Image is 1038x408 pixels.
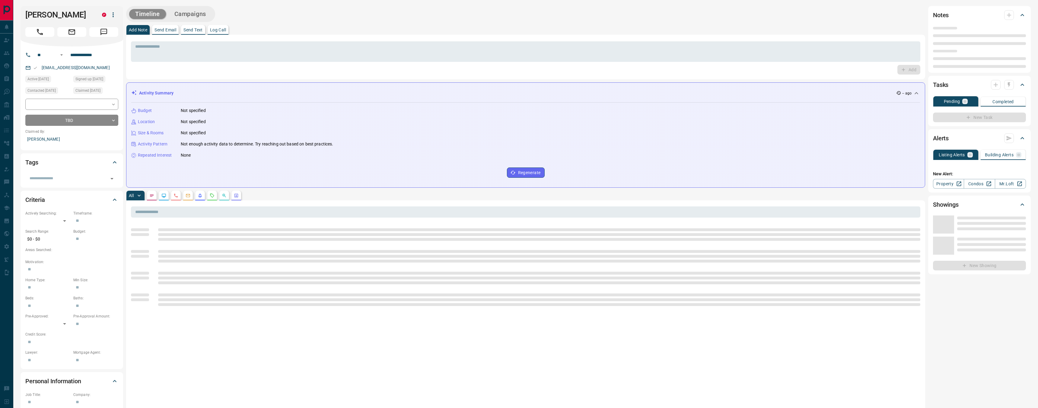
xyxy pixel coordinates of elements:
a: Property [933,179,964,189]
p: Activity Summary [139,90,174,96]
button: Regenerate [507,167,545,178]
div: Activity Summary-- ago [131,88,920,99]
p: Budget: [73,229,118,234]
span: Signed up [DATE] [75,76,103,82]
p: Mortgage Agent: [73,350,118,355]
span: Message [89,27,118,37]
svg: Lead Browsing Activity [161,193,166,198]
div: Tasks [933,78,1026,92]
div: Fri Sep 12 2025 [73,76,118,84]
p: Completed [992,100,1014,104]
p: Timeframe: [73,211,118,216]
h2: Showings [933,200,959,209]
p: Motivation: [25,259,118,265]
p: Beds: [25,295,70,301]
a: Condos [964,179,995,189]
h2: Criteria [25,195,45,205]
div: Criteria [25,193,118,207]
a: [EMAIL_ADDRESS][DOMAIN_NAME] [42,65,110,70]
p: -- ago [902,91,912,96]
div: Notes [933,8,1026,22]
p: $0 - $0 [25,234,70,244]
a: Mr.Loft [995,179,1026,189]
div: Personal Information [25,374,118,388]
div: Showings [933,197,1026,212]
p: Pre-Approved: [25,314,70,319]
p: Claimed By: [25,129,118,134]
span: Call [25,27,54,37]
p: Lawyer: [25,350,70,355]
div: Fri Sep 12 2025 [73,87,118,96]
div: Sat Sep 13 2025 [25,76,70,84]
p: Size & Rooms [138,130,164,136]
p: Company: [73,392,118,397]
h2: Personal Information [25,376,81,386]
h2: Tasks [933,80,948,90]
svg: Email Valid [33,66,37,70]
p: Listing Alerts [939,153,965,157]
button: Timeline [129,9,166,19]
span: Claimed [DATE] [75,88,100,94]
div: Alerts [933,131,1026,145]
p: New Alert: [933,171,1026,177]
p: Add Note [129,28,147,32]
svg: Opportunities [222,193,227,198]
p: Repeated Interest [138,152,172,158]
p: Location [138,119,155,125]
p: Not specified [181,130,206,136]
p: Areas Searched: [25,247,118,253]
p: Baths: [73,295,118,301]
p: All [129,193,134,198]
p: Home Type: [25,277,70,283]
p: Not enough activity data to determine. Try reaching out based on best practices. [181,141,333,147]
div: Tags [25,155,118,170]
p: Building Alerts [985,153,1014,157]
h2: Alerts [933,133,949,143]
h2: Tags [25,158,38,167]
p: Search Range: [25,229,70,234]
div: Fri Sep 12 2025 [25,87,70,96]
h1: [PERSON_NAME] [25,10,93,20]
p: [PERSON_NAME] [25,134,118,144]
h2: Notes [933,10,949,20]
div: TBD [25,115,118,126]
button: Open [108,174,116,183]
p: Min Size: [73,277,118,283]
svg: Agent Actions [234,193,239,198]
span: Contacted [DATE] [27,88,56,94]
button: Open [58,51,65,59]
p: Log Call [210,28,226,32]
p: Actively Searching: [25,211,70,216]
p: Pending [944,99,960,104]
p: Job Title: [25,392,70,397]
p: None [181,152,191,158]
p: Send Text [183,28,203,32]
p: Send Email [154,28,176,32]
p: Not specified [181,119,206,125]
p: Pre-Approval Amount: [73,314,118,319]
svg: Calls [174,193,178,198]
svg: Emails [186,193,190,198]
span: Active [DATE] [27,76,49,82]
p: Activity Pattern [138,141,167,147]
p: Budget [138,107,152,114]
span: Email [57,27,86,37]
svg: Notes [149,193,154,198]
p: Credit Score: [25,332,118,337]
svg: Listing Alerts [198,193,202,198]
div: property.ca [102,13,106,17]
p: Not specified [181,107,206,114]
svg: Requests [210,193,215,198]
button: Campaigns [168,9,212,19]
